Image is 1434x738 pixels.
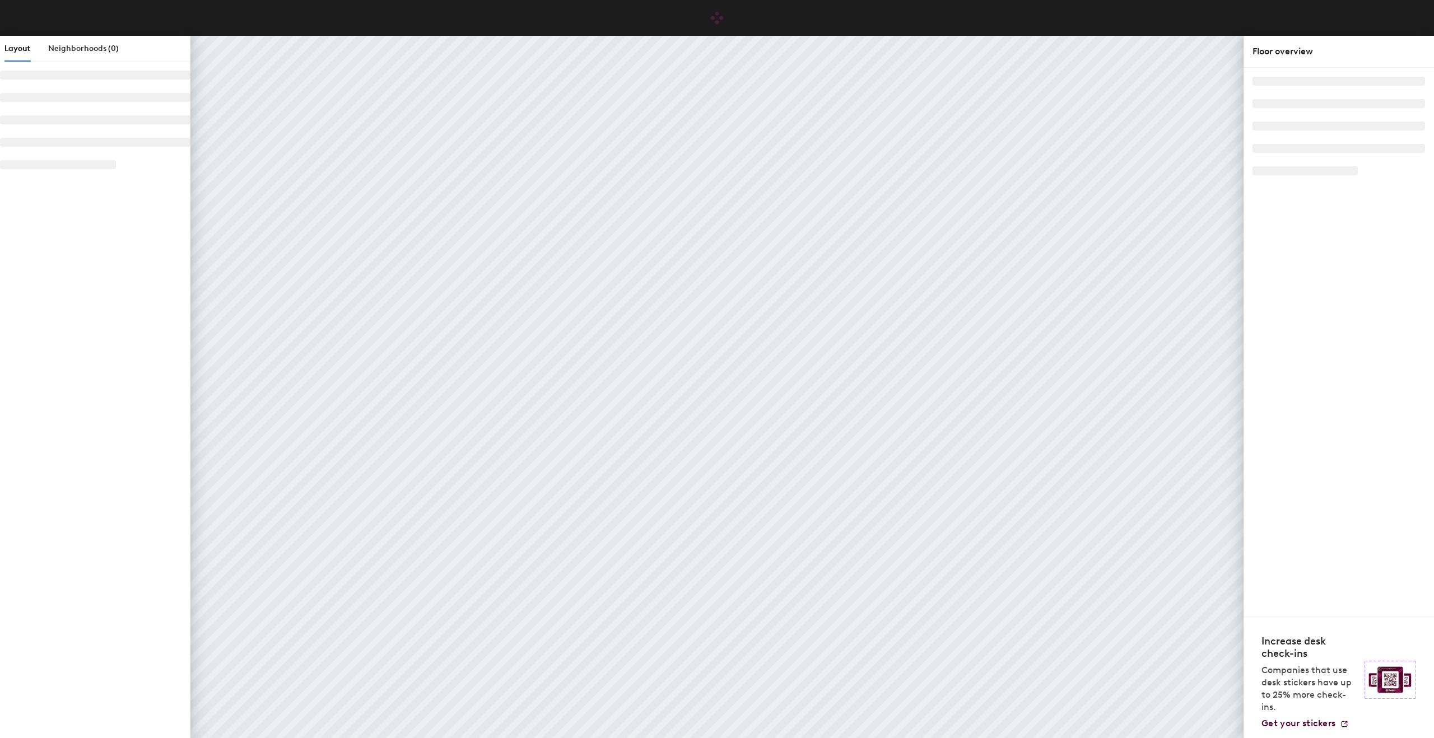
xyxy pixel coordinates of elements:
[1365,661,1416,699] img: Sticker logo
[1261,718,1335,728] span: Get your stickers
[4,44,30,53] span: Layout
[48,44,119,53] span: Neighborhoods (0)
[1261,664,1358,713] p: Companies that use desk stickers have up to 25% more check-ins.
[1261,718,1349,729] a: Get your stickers
[1253,45,1425,58] div: Floor overview
[1261,635,1358,660] h4: Increase desk check-ins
